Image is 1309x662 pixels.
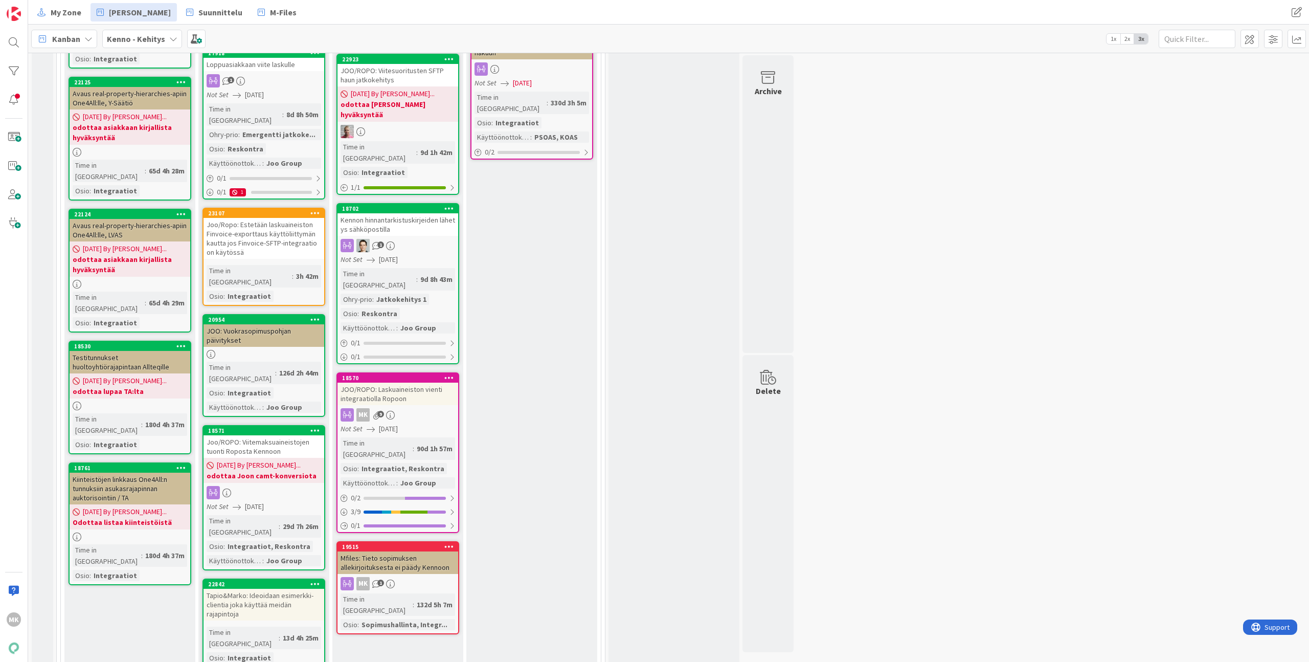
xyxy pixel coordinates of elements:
div: Sopimushallinta, Integr... [359,619,450,630]
div: Integraatiot [91,317,140,328]
div: 23107 [204,209,324,218]
div: 20954JOO: Vuokrasopimuspohjan päivitykset [204,315,324,347]
span: M-Files [270,6,297,18]
div: Time in [GEOGRAPHIC_DATA] [341,437,413,460]
div: Osio [73,185,89,196]
i: Not Set [207,502,229,511]
div: Jatkokehitys 1 [374,294,429,305]
span: : [275,367,277,379]
input: Quick Filter... [1159,30,1235,48]
div: 18571Joo/ROPO: Viitemaksuaineistojen tuonti Roposta Kennoon [204,426,324,458]
div: Time in [GEOGRAPHIC_DATA] [207,515,279,538]
div: Kennon hinnantarkistuskirjeiden lähetys sähköpostilla [337,213,458,236]
span: : [396,322,398,334]
div: Loppuasiakkaan viite laskulle [204,58,324,71]
a: 18570JOO/ROPO: Laskuaineiston vienti integraatiolla RopoonMKNot Set[DATE]Time in [GEOGRAPHIC_DATA... [336,372,459,533]
a: 22923JOO/ROPO: Viitesuoritusten SFTP haun jatkokehitys[DATE] By [PERSON_NAME]...odottaa [PERSON_N... [336,54,459,195]
div: 0/1 [337,519,458,532]
div: Käyttöönottokriittisyys [207,555,262,566]
div: 18530 [70,342,190,351]
div: Time in [GEOGRAPHIC_DATA] [475,92,547,114]
span: : [357,619,359,630]
span: : [279,521,280,532]
div: Integraatiot [225,387,274,399]
div: Time in [GEOGRAPHIC_DATA] [207,103,282,126]
div: 17918Loppuasiakkaan viite laskulle [204,49,324,71]
div: 3/9 [337,505,458,518]
div: MK [337,577,458,590]
div: 18571 [208,427,324,434]
div: Time in [GEOGRAPHIC_DATA] [207,362,275,384]
div: Time in [GEOGRAPHIC_DATA] [207,627,279,649]
b: odottaa lupaa TA:lta [73,386,187,396]
div: 18761 [74,465,190,472]
div: Integraatiot [91,570,140,581]
span: : [530,131,532,143]
a: [PERSON_NAME] [91,3,177,21]
div: Reskontra [225,143,266,155]
div: Osio [341,167,357,178]
div: 18702Kennon hinnantarkistuskirjeiden lähetys sähköpostilla [337,204,458,236]
div: Joo/Ropo: Estetään laskuaineiston Finvoice-exporttaus käyttöliittymän kautta jos Finvoice-SFTP-in... [204,218,324,259]
div: TT [337,239,458,252]
span: : [262,402,264,413]
a: Suunnittelu [180,3,249,21]
span: : [141,419,143,430]
div: 18570 [342,374,458,382]
span: : [279,632,280,644]
div: Integraatiot [91,439,140,450]
span: [DATE] By [PERSON_NAME]... [351,89,435,99]
div: Integraatiot [91,185,140,196]
span: 0 / 1 [351,520,360,531]
img: HJ [341,125,354,138]
div: Käyttöönottokriittisyys [475,131,530,143]
div: Time in [GEOGRAPHIC_DATA] [73,160,145,182]
span: 1 [377,580,384,586]
div: MK [7,612,21,627]
span: : [141,550,143,561]
span: 3x [1134,34,1148,44]
div: 22923JOO/ROPO: Viitesuoritusten SFTP haun jatkokehitys [337,55,458,86]
div: MK [337,408,458,422]
i: Not Set [475,78,496,87]
span: 9 [377,411,384,417]
div: Osio [341,308,357,319]
span: 0 / 1 [217,173,227,184]
span: 2x [1120,34,1134,44]
div: 0/2 [337,492,458,504]
div: 18571 [204,426,324,435]
div: 9d 8h 43m [418,274,455,285]
div: Joo Group [264,555,305,566]
span: [DATE] [513,78,532,89]
div: Joo Group [398,477,439,489]
div: Osio [73,53,89,64]
div: Osio [207,387,223,399]
div: 22125 [70,78,190,87]
a: 18702Kennon hinnantarkistuskirjeiden lähetys sähköpostillaTTNot Set[DATE]Time in [GEOGRAPHIC_DATA... [336,203,459,364]
div: 18570JOO/ROPO: Laskuaineiston vienti integraatiolla Ropoon [337,373,458,405]
div: Joo Group [398,322,439,334]
div: Mfiles: Tieto sopimuksen allekirjoituksesta ei päädy Kennoon [337,551,458,574]
i: Not Set [341,424,363,433]
div: Osio [341,619,357,630]
a: 18530Testitunnukset huoltoyhtiörajapintaan Allteqille[DATE] By [PERSON_NAME]...odottaa lupaa TA:l... [69,341,191,454]
span: : [413,443,414,454]
div: Integraatiot [225,291,274,302]
span: 1 [228,77,234,83]
span: [PERSON_NAME] [109,6,171,18]
div: 22842 [208,581,324,588]
div: Time in [GEOGRAPHIC_DATA] [341,141,416,164]
div: JOO/ROPO: Laskuaineiston vienti integraatiolla Ropoon [337,383,458,405]
img: avatar [7,641,21,655]
div: 22923 [342,56,458,63]
a: 19515Mfiles: Tieto sopimuksen allekirjoituksesta ei päädy KennoonMKTime in [GEOGRAPHIC_DATA]:132d... [336,541,459,634]
span: : [413,599,414,610]
span: 0 / 1 [351,338,360,348]
div: 22923 [337,55,458,64]
div: 20954 [204,315,324,324]
div: Time in [GEOGRAPHIC_DATA] [73,413,141,436]
div: 18702 [337,204,458,213]
span: : [372,294,374,305]
div: 18530 [74,343,190,350]
div: Time in [GEOGRAPHIC_DATA] [341,593,413,616]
